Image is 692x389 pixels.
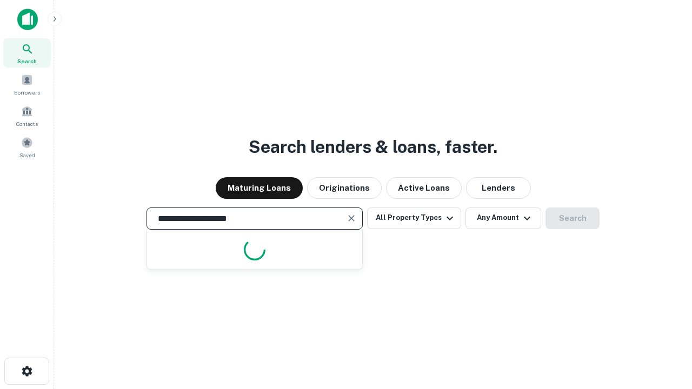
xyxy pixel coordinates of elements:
[3,132,51,162] a: Saved
[367,207,461,229] button: All Property Types
[14,88,40,97] span: Borrowers
[465,207,541,229] button: Any Amount
[17,57,37,65] span: Search
[16,119,38,128] span: Contacts
[3,101,51,130] a: Contacts
[307,177,382,199] button: Originations
[19,151,35,159] span: Saved
[3,38,51,68] a: Search
[386,177,462,199] button: Active Loans
[466,177,531,199] button: Lenders
[3,70,51,99] a: Borrowers
[17,9,38,30] img: capitalize-icon.png
[638,303,692,354] iframe: Chat Widget
[216,177,303,199] button: Maturing Loans
[344,211,359,226] button: Clear
[249,134,497,160] h3: Search lenders & loans, faster.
